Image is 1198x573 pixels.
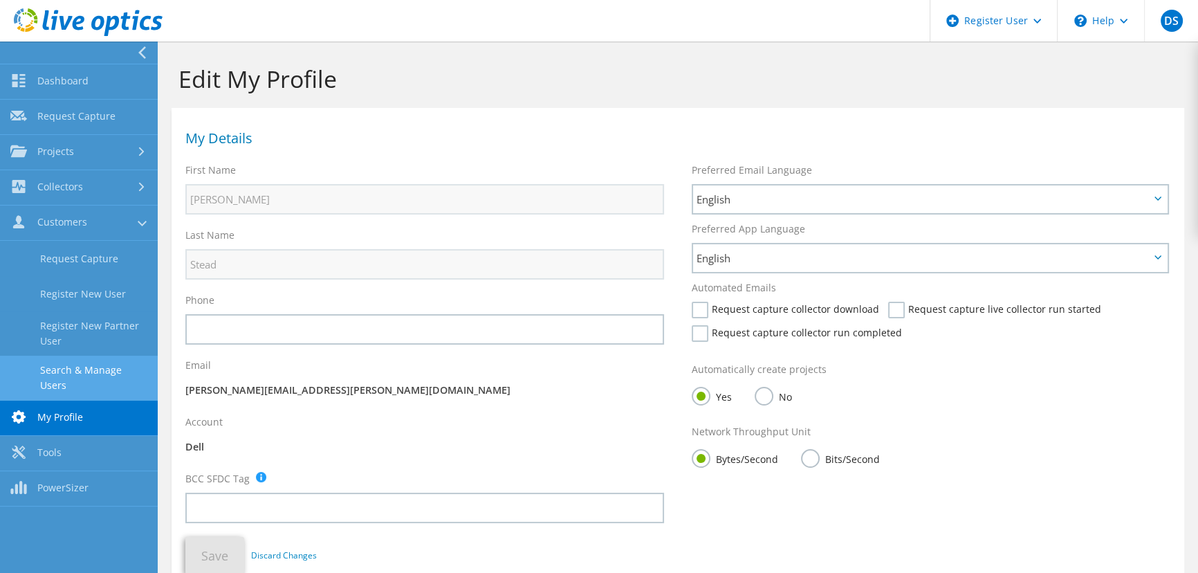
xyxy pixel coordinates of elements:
[692,449,778,466] label: Bytes/Second
[185,131,1163,145] h1: My Details
[692,387,732,404] label: Yes
[185,472,250,486] label: BCC SFDC Tag
[185,163,236,177] label: First Name
[185,415,223,429] label: Account
[185,439,664,455] p: Dell
[888,302,1101,318] label: Request capture live collector run started
[1161,10,1183,32] span: DS
[692,325,902,342] label: Request capture collector run completed
[692,302,879,318] label: Request capture collector download
[251,548,317,563] a: Discard Changes
[185,293,214,307] label: Phone
[692,163,812,177] label: Preferred Email Language
[697,250,1150,266] span: English
[185,383,664,398] p: [PERSON_NAME][EMAIL_ADDRESS][PERSON_NAME][DOMAIN_NAME]
[692,425,811,439] label: Network Throughput Unit
[755,387,792,404] label: No
[692,363,827,376] label: Automatically create projects
[178,64,1170,93] h1: Edit My Profile
[697,191,1150,208] span: English
[692,222,805,236] label: Preferred App Language
[692,281,776,295] label: Automated Emails
[185,358,211,372] label: Email
[185,228,234,242] label: Last Name
[801,449,880,466] label: Bits/Second
[1074,15,1087,27] svg: \n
